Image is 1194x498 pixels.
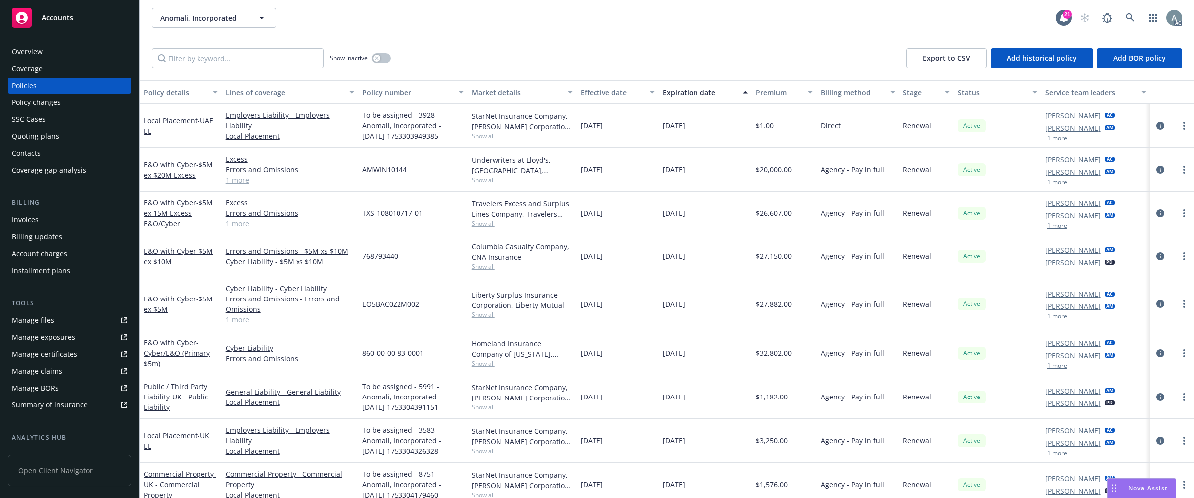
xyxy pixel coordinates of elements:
a: Cyber Liability - $5M xs $10M [226,256,354,267]
a: Start snowing [1075,8,1094,28]
a: circleInformation [1154,164,1166,176]
div: Coverage [12,61,43,77]
button: Stage [899,80,954,104]
a: Local Placement [144,116,213,136]
span: Agency - Pay in full [821,251,884,261]
span: [DATE] [663,299,685,309]
a: Errors and Omissions - $5M xs $10M [226,246,354,256]
div: 21 [1063,10,1072,19]
a: circleInformation [1154,120,1166,132]
span: [DATE] [581,299,603,309]
div: Summary of insurance [12,397,88,413]
a: Local Placement [226,446,354,456]
a: more [1178,164,1190,176]
div: StarNet Insurance Company, [PERSON_NAME] Corporation, Berkley Technology Underwriters (Internatio... [472,382,573,403]
a: Manage claims [8,363,131,379]
span: AMWIN10144 [362,164,407,175]
span: Renewal [903,392,931,402]
span: Manage exposures [8,329,131,345]
span: Active [962,349,982,358]
a: E&O with Cyber [144,294,213,314]
a: [PERSON_NAME] [1045,123,1101,133]
a: Manage BORs [8,380,131,396]
a: more [1178,120,1190,132]
div: Manage BORs [12,380,59,396]
div: Policy number [362,87,453,98]
div: Service team leaders [1045,87,1136,98]
span: Accounts [42,14,73,22]
span: Renewal [903,479,931,490]
span: Show inactive [330,54,368,62]
span: Agency - Pay in full [821,392,884,402]
span: 768793440 [362,251,398,261]
div: Account charges [12,246,67,262]
div: SSC Cases [12,111,46,127]
a: Manage files [8,312,131,328]
button: Lines of coverage [222,80,358,104]
span: [DATE] [581,348,603,358]
a: Accounts [8,4,131,32]
a: circleInformation [1154,250,1166,262]
span: [DATE] [581,251,603,261]
a: Errors and Omissions [226,208,354,218]
div: Policy changes [12,95,61,110]
a: 1 more [226,218,354,229]
span: Renewal [903,348,931,358]
a: Errors and Omissions [226,353,354,364]
span: [DATE] [581,164,603,175]
span: [DATE] [581,120,603,131]
div: Manage certificates [12,346,77,362]
span: Export to CSV [923,53,970,63]
a: more [1178,435,1190,447]
a: Cyber Liability [226,343,354,353]
span: $1.00 [756,120,774,131]
a: [PERSON_NAME] [1045,398,1101,408]
span: $26,607.00 [756,208,792,218]
span: To be assigned - 3928 - Anomali, Incorporated - [DATE] 1753303949385 [362,110,464,141]
div: Analytics hub [8,433,131,443]
span: Show all [472,176,573,184]
span: - $5M ex 15M Excess E&O/Cyber [144,198,213,228]
span: EO5BAC0Z2M002 [362,299,419,309]
span: $3,250.00 [756,435,788,446]
span: To be assigned - 5991 - Anomali, Incorporated - [DATE] 1753304391151 [362,381,464,412]
span: - UK EL [144,431,209,451]
span: Active [962,252,982,261]
div: Policies [12,78,37,94]
div: Manage files [12,312,54,328]
div: Expiration date [663,87,737,98]
a: circleInformation [1154,298,1166,310]
a: circleInformation [1154,207,1166,219]
span: Show all [472,447,573,455]
div: Billing updates [12,229,62,245]
a: Switch app [1143,8,1163,28]
div: Billing method [821,87,884,98]
span: Show all [472,132,573,140]
div: Status [958,87,1026,98]
span: Renewal [903,164,931,175]
a: General Liability - General Liability [226,387,354,397]
div: Quoting plans [12,128,59,144]
button: Add BOR policy [1097,48,1182,68]
a: [PERSON_NAME] [1045,350,1101,361]
span: [DATE] [581,435,603,446]
a: Coverage [8,61,131,77]
span: To be assigned - 3583 - Anomali, Incorporated - [DATE] 1753304326328 [362,425,464,456]
button: Billing method [817,80,899,104]
a: Overview [8,44,131,60]
a: Employers Liability - Employers Liability [226,425,354,446]
div: Premium [756,87,802,98]
span: TXS-108010717-01 [362,208,423,218]
button: Effective date [577,80,659,104]
a: [PERSON_NAME] [1045,245,1101,255]
a: Contacts [8,145,131,161]
a: [PERSON_NAME] [1045,425,1101,436]
span: Show all [472,310,573,319]
div: Stage [903,87,939,98]
span: - $5M ex $5M [144,294,213,314]
div: Tools [8,299,131,308]
span: $27,882.00 [756,299,792,309]
a: Errors and Omissions - Errors and Omissions [226,294,354,314]
a: more [1178,207,1190,219]
img: photo [1166,10,1182,26]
